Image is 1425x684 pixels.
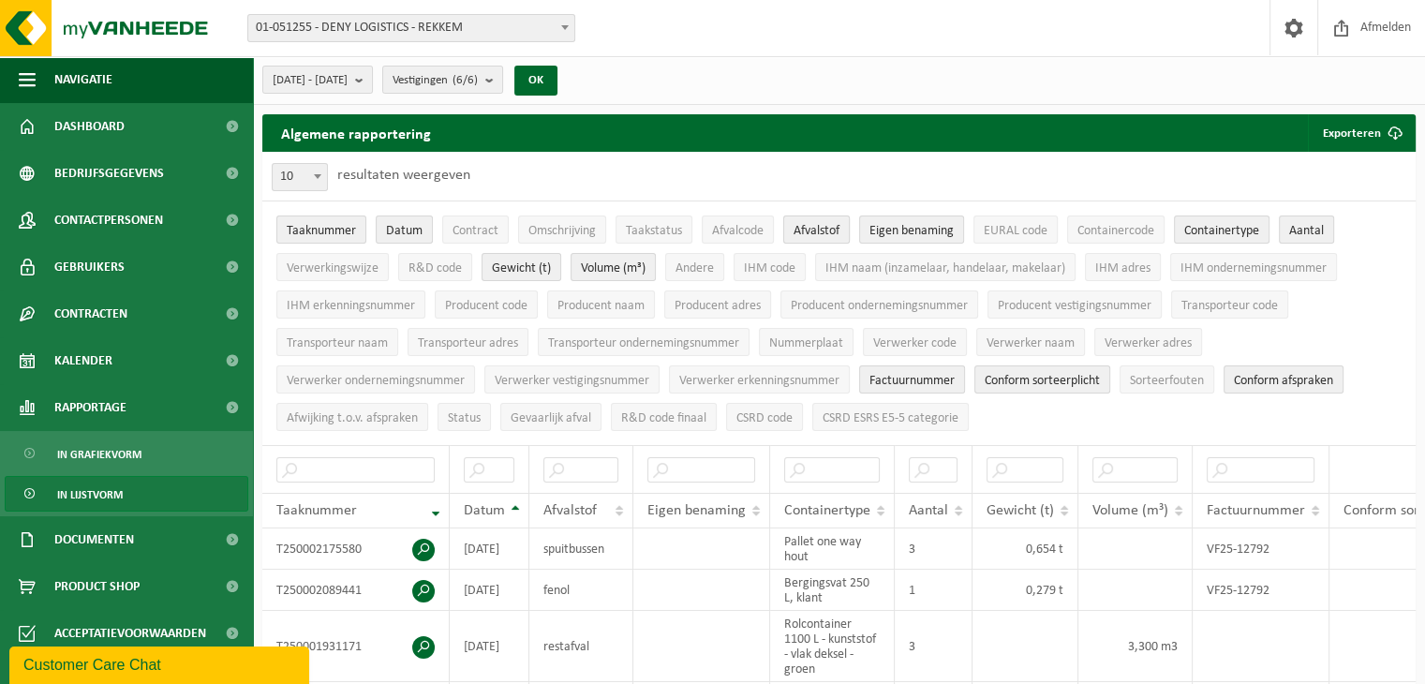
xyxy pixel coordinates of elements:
[529,528,633,570] td: spuitbussen
[616,216,692,244] button: TaakstatusTaakstatus: Activate to sort
[791,299,968,313] span: Producent ondernemingsnummer
[273,67,348,95] span: [DATE] - [DATE]
[909,503,948,518] span: Aantal
[1184,224,1259,238] span: Containertype
[987,290,1162,319] button: Producent vestigingsnummerProducent vestigingsnummer: Activate to sort
[581,261,646,275] span: Volume (m³)
[770,570,895,611] td: Bergingsvat 250 L, klant
[435,290,538,319] button: Producent codeProducent code: Activate to sort
[626,224,682,238] span: Taakstatus
[669,365,850,394] button: Verwerker erkenningsnummerVerwerker erkenningsnummer: Activate to sort
[538,328,750,356] button: Transporteur ondernemingsnummerTransporteur ondernemingsnummer : Activate to sort
[675,261,714,275] span: Andere
[276,216,366,244] button: TaaknummerTaaknummer: Activate to remove sorting
[1092,503,1168,518] span: Volume (m³)
[1171,290,1288,319] button: Transporteur codeTransporteur code: Activate to sort
[438,403,491,431] button: StatusStatus: Activate to sort
[484,365,660,394] button: Verwerker vestigingsnummerVerwerker vestigingsnummer: Activate to sort
[783,216,850,244] button: AfvalstofAfvalstof: Activate to sort
[1193,528,1329,570] td: VF25-12792
[495,374,649,388] span: Verwerker vestigingsnummer
[518,216,606,244] button: OmschrijvingOmschrijving: Activate to sort
[1170,253,1337,281] button: IHM ondernemingsnummerIHM ondernemingsnummer: Activate to sort
[529,570,633,611] td: fenol
[1077,224,1154,238] span: Containercode
[57,437,141,472] span: In grafiekvorm
[976,328,1085,356] button: Verwerker naamVerwerker naam: Activate to sort
[408,328,528,356] button: Transporteur adresTransporteur adres: Activate to sort
[382,66,503,94] button: Vestigingen(6/6)
[780,290,978,319] button: Producent ondernemingsnummerProducent ondernemingsnummer: Activate to sort
[445,299,527,313] span: Producent code
[287,261,379,275] span: Verwerkingswijze
[287,336,388,350] span: Transporteur naam
[665,253,724,281] button: AndereAndere: Activate to sort
[873,336,957,350] span: Verwerker code
[393,67,478,95] span: Vestigingen
[276,503,357,518] span: Taaknummer
[514,66,557,96] button: OK
[276,365,475,394] button: Verwerker ondernemingsnummerVerwerker ondernemingsnummer: Activate to sort
[770,528,895,570] td: Pallet one way hout
[276,403,428,431] button: Afwijking t.o.v. afsprakenAfwijking t.o.v. afspraken: Activate to sort
[770,611,895,682] td: Rolcontainer 1100 L - kunststof - vlak deksel - groen
[262,570,450,611] td: T250002089441
[759,328,854,356] button: NummerplaatNummerplaat: Activate to sort
[1067,216,1165,244] button: ContainercodeContainercode: Activate to sort
[712,224,764,238] span: Afvalcode
[972,528,1078,570] td: 0,654 t
[54,244,125,290] span: Gebruikers
[464,503,505,518] span: Datum
[450,570,529,611] td: [DATE]
[450,528,529,570] td: [DATE]
[276,328,398,356] button: Transporteur naamTransporteur naam: Activate to sort
[262,114,450,152] h2: Algemene rapportering
[784,503,870,518] span: Containertype
[1279,216,1334,244] button: AantalAantal: Activate to sort
[54,563,140,610] span: Product Shop
[54,197,163,244] span: Contactpersonen
[859,216,964,244] button: Eigen benamingEigen benaming: Activate to sort
[262,528,450,570] td: T250002175580
[276,290,425,319] button: IHM erkenningsnummerIHM erkenningsnummer: Activate to sort
[247,14,575,42] span: 01-051255 - DENY LOGISTICS - REKKEM
[859,365,965,394] button: FactuurnummerFactuurnummer: Activate to sort
[664,290,771,319] button: Producent adresProducent adres: Activate to sort
[54,103,125,150] span: Dashboard
[1193,570,1329,611] td: VF25-12792
[54,150,164,197] span: Bedrijfsgegevens
[528,224,596,238] span: Omschrijving
[1174,216,1269,244] button: ContainertypeContainertype: Activate to sort
[386,224,423,238] span: Datum
[702,216,774,244] button: AfvalcodeAfvalcode: Activate to sort
[262,66,373,94] button: [DATE] - [DATE]
[54,516,134,563] span: Documenten
[453,224,498,238] span: Contract
[1130,374,1204,388] span: Sorteerfouten
[1234,374,1333,388] span: Conform afspraken
[1180,261,1327,275] span: IHM ondernemingsnummer
[492,261,551,275] span: Gewicht (t)
[794,224,839,238] span: Afvalstof
[453,74,478,86] count: (6/6)
[448,411,481,425] span: Status
[5,436,248,471] a: In grafiekvorm
[511,411,591,425] span: Gevaarlijk afval
[398,253,472,281] button: R&D codeR&amp;D code: Activate to sort
[54,290,127,337] span: Contracten
[1078,611,1193,682] td: 3,300 m3
[895,528,972,570] td: 3
[442,216,509,244] button: ContractContract: Activate to sort
[273,164,327,190] span: 10
[450,611,529,682] td: [DATE]
[985,374,1100,388] span: Conform sorteerplicht
[647,503,746,518] span: Eigen benaming
[1207,503,1305,518] span: Factuurnummer
[1120,365,1214,394] button: SorteerfoutenSorteerfouten: Activate to sort
[1105,336,1192,350] span: Verwerker adres
[823,411,958,425] span: CSRD ESRS E5-5 categorie
[287,374,465,388] span: Verwerker ondernemingsnummer
[726,403,803,431] button: CSRD codeCSRD code: Activate to sort
[557,299,645,313] span: Producent naam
